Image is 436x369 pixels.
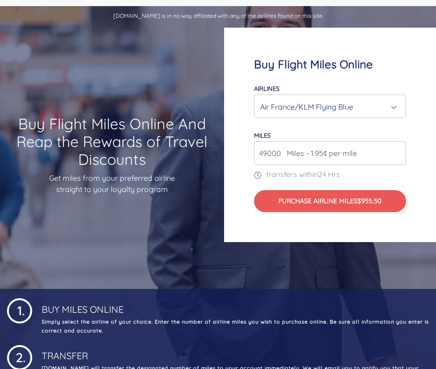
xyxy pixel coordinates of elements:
[282,148,357,159] span: Miles - 1.95¢ per mile
[7,296,32,324] img: 1
[254,85,279,92] label: Airlines
[318,170,340,179] span: 24 Hrs
[254,95,406,118] button: Air France/KLM Flying Blue
[254,58,406,71] h4: Buy Flight Miles Online
[15,172,209,195] p: Get miles from your preferred airline straight to your loyalty program
[260,98,394,116] div: Air France/KLM Flying Blue
[254,169,406,180] p: transfers within
[357,197,381,205] span: $955.50
[40,343,429,362] h4: Transfer
[254,132,270,139] label: miles
[40,296,429,315] h4: Buy Miles Online
[254,190,406,212] button: Purchase Airline Miles$955.50
[40,317,429,335] p: Simply select the airline of your choice. Enter the number of airline miles you wish to purchase ...
[15,115,209,169] h1: Buy Flight Miles Online And Reap the Rewards of Travel Discounts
